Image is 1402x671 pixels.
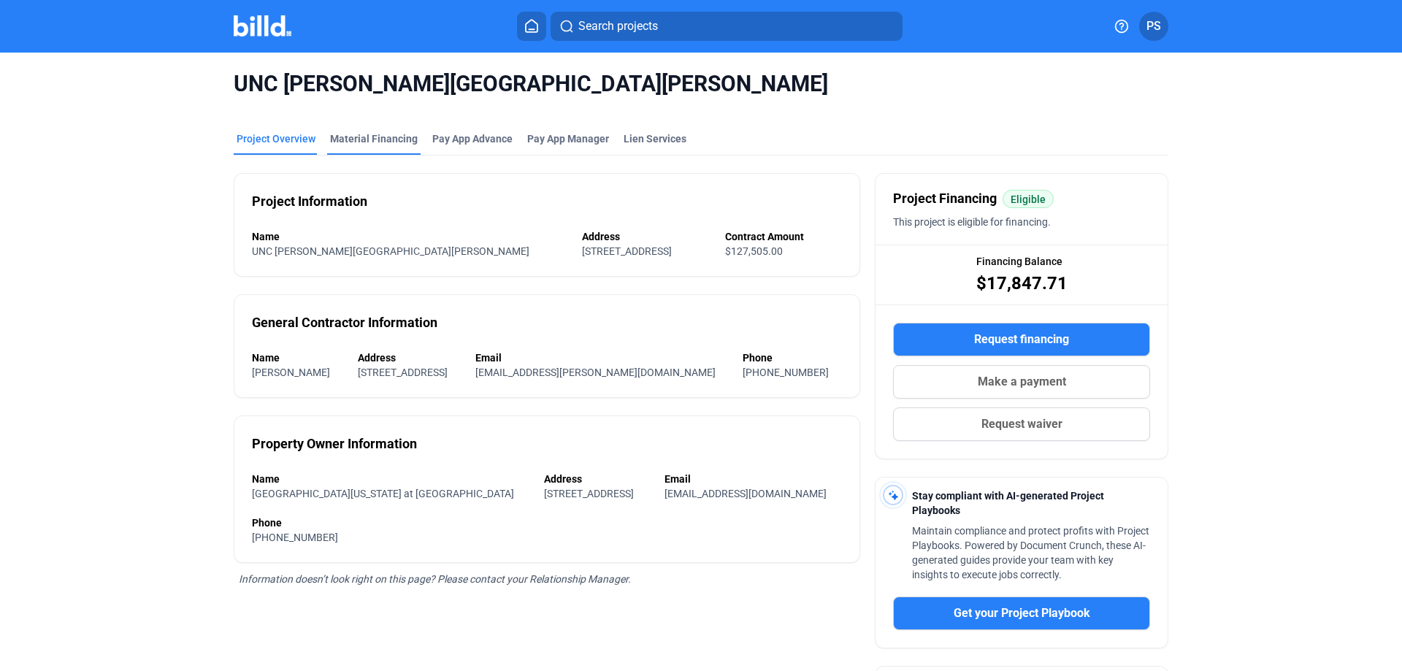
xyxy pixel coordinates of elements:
[976,272,1068,295] span: $17,847.71
[743,367,829,378] span: [PHONE_NUMBER]
[358,367,448,378] span: [STREET_ADDRESS]
[582,245,672,257] span: [STREET_ADDRESS]
[544,488,634,499] span: [STREET_ADDRESS]
[252,515,842,530] div: Phone
[1146,18,1161,35] span: PS
[234,70,1168,98] span: UNC [PERSON_NAME][GEOGRAPHIC_DATA][PERSON_NAME]
[252,367,330,378] span: [PERSON_NAME]
[252,488,514,499] span: [GEOGRAPHIC_DATA][US_STATE] at [GEOGRAPHIC_DATA]
[252,245,529,257] span: UNC [PERSON_NAME][GEOGRAPHIC_DATA][PERSON_NAME]
[725,229,842,244] div: Contract Amount
[664,488,827,499] span: [EMAIL_ADDRESS][DOMAIN_NAME]
[954,605,1090,622] span: Get your Project Playbook
[252,350,343,365] div: Name
[252,434,417,454] div: Property Owner Information
[252,191,367,212] div: Project Information
[893,323,1150,356] button: Request financing
[475,350,729,365] div: Email
[475,367,716,378] span: [EMAIL_ADDRESS][PERSON_NAME][DOMAIN_NAME]
[582,229,710,244] div: Address
[252,229,567,244] div: Name
[725,245,783,257] span: $127,505.00
[358,350,461,365] div: Address
[544,472,649,486] div: Address
[239,573,631,585] span: Information doesn’t look right on this page? Please contact your Relationship Manager.
[912,525,1149,580] span: Maintain compliance and protect profits with Project Playbooks. Powered by Document Crunch, these...
[664,472,842,486] div: Email
[978,373,1066,391] span: Make a payment
[1003,190,1054,208] mat-chip: Eligible
[893,407,1150,441] button: Request waiver
[893,188,997,209] span: Project Financing
[893,365,1150,399] button: Make a payment
[252,472,529,486] div: Name
[974,331,1069,348] span: Request financing
[743,350,842,365] div: Phone
[976,254,1062,269] span: Financing Balance
[237,131,315,146] div: Project Overview
[252,532,338,543] span: [PHONE_NUMBER]
[893,216,1051,228] span: This project is eligible for financing.
[527,131,609,146] span: Pay App Manager
[432,131,513,146] div: Pay App Advance
[624,131,686,146] div: Lien Services
[330,131,418,146] div: Material Financing
[551,12,903,41] button: Search projects
[252,313,437,333] div: General Contractor Information
[981,415,1062,433] span: Request waiver
[1139,12,1168,41] button: PS
[578,18,658,35] span: Search projects
[893,597,1150,630] button: Get your Project Playbook
[912,490,1104,516] span: Stay compliant with AI-generated Project Playbooks
[234,15,291,37] img: Billd Company Logo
